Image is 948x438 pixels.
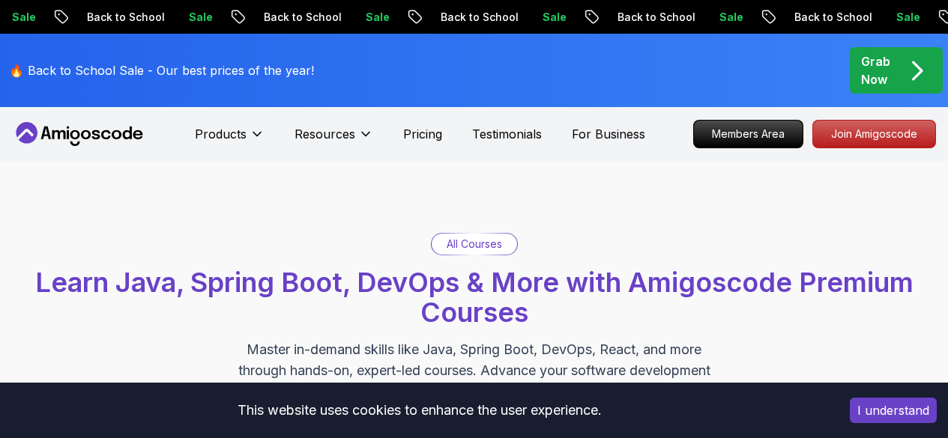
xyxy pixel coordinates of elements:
p: 🔥 Back to School Sale - Our best prices of the year! [9,61,314,79]
button: Resources [295,125,373,155]
p: Sale [875,10,923,25]
a: Testimonials [472,125,542,143]
p: Back to School [420,10,522,25]
a: Join Amigoscode [812,120,936,148]
p: Back to School [243,10,345,25]
p: Sale [698,10,746,25]
p: All Courses [447,237,502,252]
p: Master in-demand skills like Java, Spring Boot, DevOps, React, and more through hands-on, expert-... [223,339,726,402]
p: Resources [295,125,355,143]
p: Sale [345,10,393,25]
p: Back to School [66,10,168,25]
p: Products [195,125,247,143]
p: Back to School [773,10,875,25]
span: Learn Java, Spring Boot, DevOps & More with Amigoscode Premium Courses [35,266,914,329]
a: Members Area [693,120,803,148]
a: Pricing [403,125,442,143]
p: Sale [168,10,216,25]
a: For Business [572,125,645,143]
div: This website uses cookies to enhance the user experience. [11,394,827,427]
p: Sale [522,10,570,25]
p: Grab Now [861,52,890,88]
p: Back to School [597,10,698,25]
p: Members Area [694,121,803,147]
p: Join Amigoscode [813,121,935,147]
button: Accept cookies [850,398,937,423]
button: Products [195,125,265,155]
